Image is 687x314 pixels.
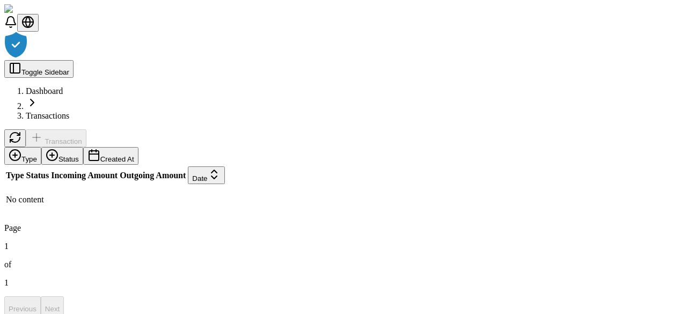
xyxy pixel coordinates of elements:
p: 1 [4,278,683,288]
span: Toggle Sidebar [21,68,69,76]
nav: breadcrumb [4,86,683,121]
th: Status [25,166,49,185]
p: 1 [4,242,683,251]
a: Transactions [26,111,69,120]
p: Page [4,223,683,233]
button: Type [4,147,41,165]
button: Date [188,166,224,184]
button: Status [41,147,83,165]
th: Type [5,166,24,185]
span: Transaction [45,137,82,145]
th: Incoming Amount [50,166,118,185]
span: Created At [100,155,134,163]
img: ShieldPay Logo [4,4,68,14]
button: Transaction [26,129,86,147]
p: No content [6,195,227,205]
th: Outgoing Amount [119,166,186,185]
p: Next [45,305,60,313]
button: Toggle Sidebar [4,60,74,78]
button: Created At [83,147,138,165]
p: Previous [9,305,36,313]
a: Dashboard [26,86,63,96]
p: of [4,260,683,269]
